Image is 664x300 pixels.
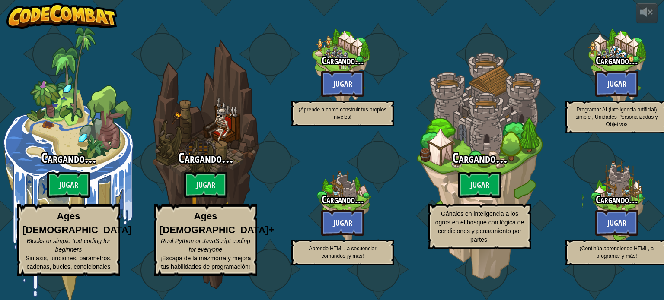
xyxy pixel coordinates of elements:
[580,246,654,259] span: ¡Continúa aprendiendo HTML, a programar y más!
[596,53,638,68] span: Cargando...
[321,210,364,236] button: Jugar
[47,172,90,198] btn: Jugar
[299,107,386,120] span: ¡Aprende a como construir tus propios niveles!
[322,192,364,207] span: Cargando...
[184,172,227,198] btn: Jugar
[596,192,638,207] span: Cargando...
[309,246,376,259] span: Aprende HTML, a secuenciar comandos ¡y más!
[161,237,250,253] span: Real Python or JavaScript coding for everyone
[575,107,658,127] span: Programar AI (inteligencia artificial) simple , Unidades Personalizadas y Objetivos
[27,237,111,253] span: Blocks or simple text coding for beginners
[274,139,411,276] div: Complete previous world to unlock
[6,3,117,29] img: CodeCombat - Learn how to code by playing a game
[178,148,233,167] span: Cargando...
[435,210,524,243] span: Gánales en inteligencia a los ogros en el bosque con lógica de condiciones y pensamiento por partes!
[41,148,96,167] span: Cargando...
[458,172,501,198] btn: Jugar
[595,210,638,236] button: Jugar
[160,255,251,270] span: ¡Escapa de la mazmorra y mejora tus habilidades de programación!
[321,71,364,97] button: Jugar
[22,211,131,235] strong: Ages [DEMOGRAPHIC_DATA]
[595,71,638,97] button: Jugar
[160,211,274,235] strong: Ages [DEMOGRAPHIC_DATA]+
[322,53,364,68] span: Cargando...
[452,148,508,167] span: Cargando...
[636,3,658,23] button: Ajustar volúmen
[26,255,112,270] span: Sintaxis, funciones, parámetros, cadenas, bucles, condicionales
